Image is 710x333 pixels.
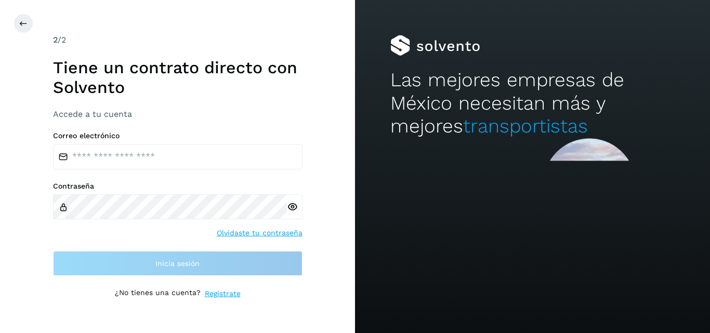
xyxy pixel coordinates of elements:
label: Correo electrónico [53,131,303,140]
span: transportistas [463,115,588,137]
h2: Las mejores empresas de México necesitan más y mejores [390,69,674,138]
a: Olvidaste tu contraseña [217,228,303,238]
h1: Tiene un contrato directo con Solvento [53,58,303,98]
span: 2 [53,35,58,45]
h3: Accede a tu cuenta [53,109,303,119]
label: Contraseña [53,182,303,191]
button: Inicia sesión [53,251,303,276]
a: Regístrate [205,288,241,299]
div: /2 [53,34,303,46]
span: Inicia sesión [155,260,200,267]
p: ¿No tienes una cuenta? [115,288,201,299]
